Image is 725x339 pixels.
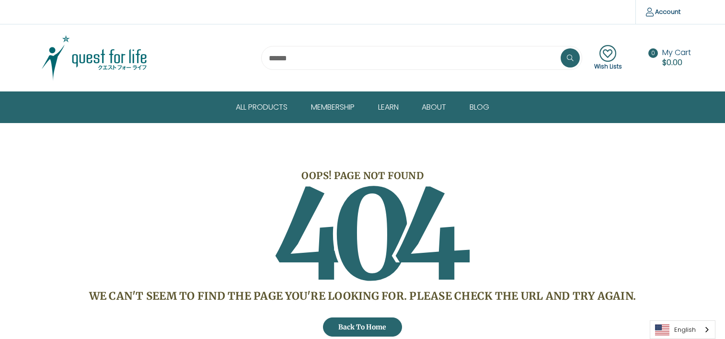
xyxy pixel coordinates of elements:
aside: Language selected: English [650,320,715,339]
h3: We can't seem to find the page you're looking for. Please check the URL and try again. [70,288,656,304]
a: Back To Home [323,317,403,337]
h4: Oops! Page not found [70,169,656,183]
a: Cart with 0 items [662,47,691,68]
a: Learn [371,92,415,123]
a: Wish Lists [594,45,622,71]
span: My Cart [662,47,691,58]
span: $0.00 [662,57,682,68]
a: Membership [304,92,371,123]
span: 0 [648,48,658,58]
span: 4 [272,157,331,314]
a: All Products [229,92,304,123]
a: About [414,92,462,123]
span: 4 [392,157,452,314]
span: 0 [331,157,392,314]
a: Blog [462,92,496,123]
img: Quest Group [35,34,154,82]
a: English [650,321,715,339]
div: Language [650,320,715,339]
